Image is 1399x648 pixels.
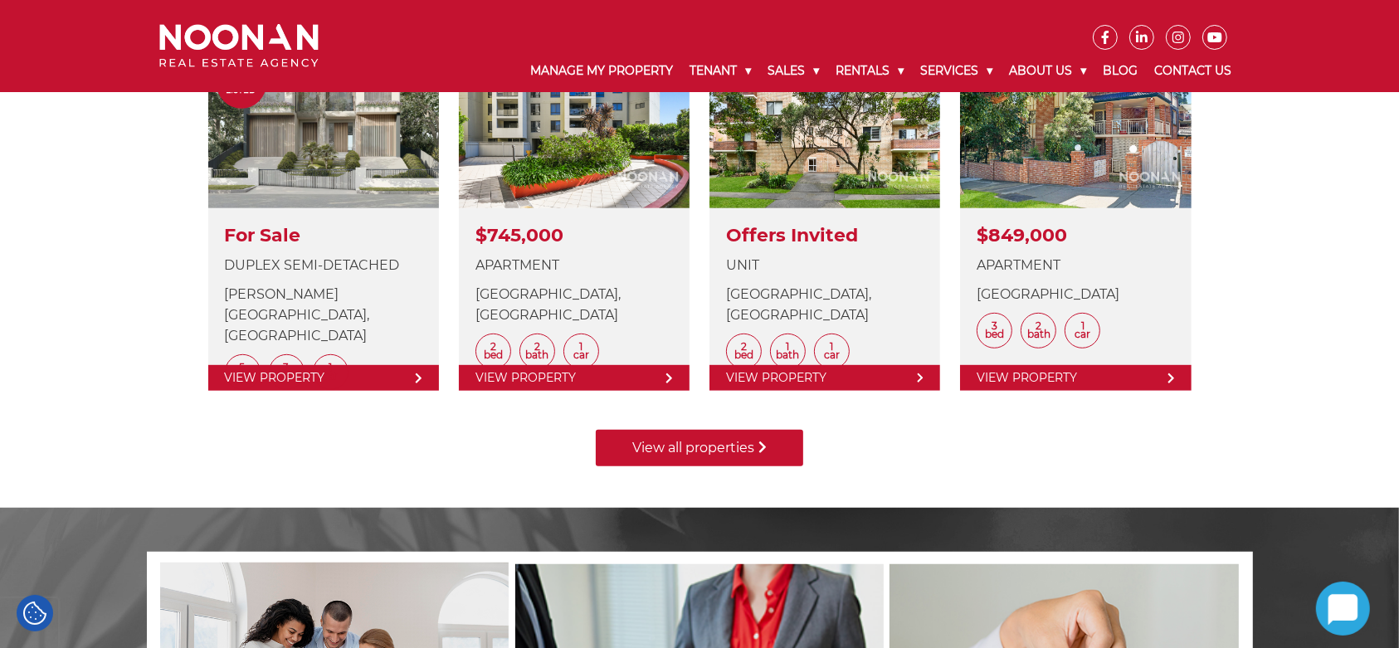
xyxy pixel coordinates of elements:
[159,24,319,68] img: Noonan Real Estate Agency
[17,595,53,631] div: Cookie Settings
[1146,50,1240,92] a: Contact Us
[522,50,681,92] a: Manage My Property
[1094,50,1146,92] a: Blog
[912,50,1001,92] a: Services
[827,50,912,92] a: Rentals
[1001,50,1094,92] a: About Us
[759,50,827,92] a: Sales
[596,430,803,466] a: View all properties
[681,50,759,92] a: Tenant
